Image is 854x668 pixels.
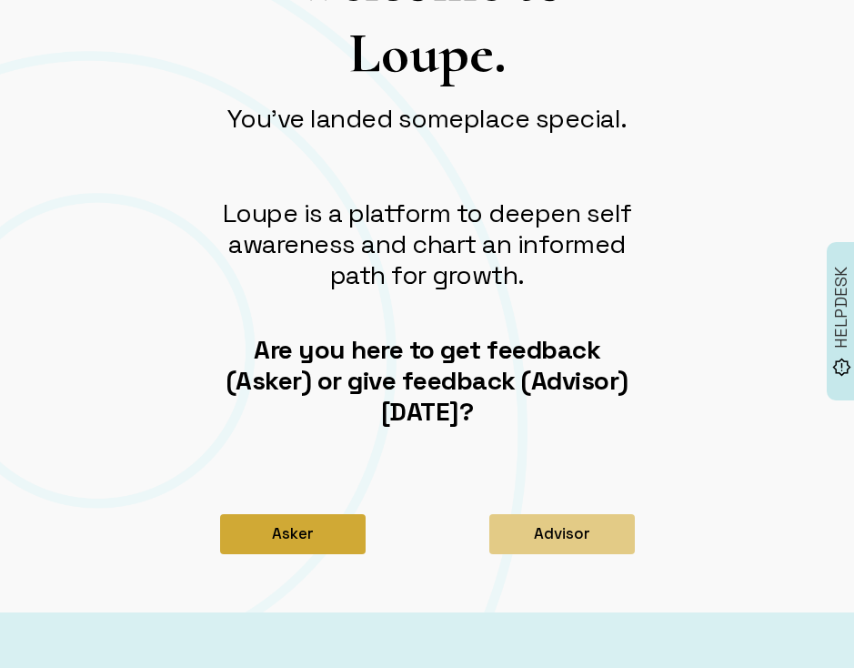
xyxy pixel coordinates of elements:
button: Advisor [489,514,635,554]
img: brightness_alert_FILL0_wght500_GRAD0_ops.svg [832,358,851,377]
button: Asker [220,514,366,554]
h2: Are you here to get feedback (Asker) or give feedback (Advisor) [DATE]? [220,334,635,427]
h2: You've landed someplace special. [220,103,635,134]
h2: Loupe is a platform to deepen self awareness and chart an informed path for growth. [220,197,635,290]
